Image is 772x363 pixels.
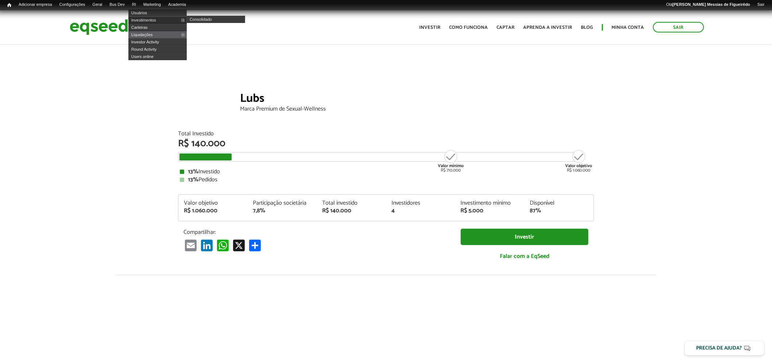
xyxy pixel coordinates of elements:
[7,3,11,8] span: Início
[240,106,594,112] div: Marca Premium de Sexual-Wellness
[240,93,594,106] div: Lubs
[391,200,450,206] div: Investidores
[180,169,592,175] div: Investido
[232,239,246,251] a: X
[530,200,588,206] div: Disponível
[565,149,592,173] div: R$ 1.060.000
[653,22,704,32] a: Sair
[391,208,450,214] div: 4
[437,149,464,173] div: R$ 710.000
[530,208,588,214] div: 87%
[184,229,450,236] p: Compartilhar:
[4,2,15,9] a: Início
[438,162,464,169] strong: Valor mínimo
[128,2,140,8] a: RI
[140,2,165,8] a: Marketing
[672,2,750,7] strong: [PERSON_NAME] Messias de Figueirêdo
[449,25,488,30] a: Como funciona
[15,2,56,8] a: Adicionar empresa
[253,200,312,206] div: Participação societária
[461,229,588,245] a: Investir
[253,208,312,214] div: 7,8%
[216,239,230,251] a: WhatsApp
[180,177,592,183] div: Pedidos
[184,208,242,214] div: R$ 1.060.000
[188,167,198,177] strong: 13%
[663,2,754,8] a: Olá[PERSON_NAME] Messias de Figueirêdo
[612,25,644,30] a: Minha conta
[56,2,89,8] a: Configurações
[497,25,515,30] a: Captar
[128,9,187,16] a: Usuários
[70,18,128,37] img: EqSeed
[322,200,381,206] div: Total investido
[581,25,593,30] a: Blog
[184,200,242,206] div: Valor objetivo
[461,200,519,206] div: Investimento mínimo
[184,239,198,251] a: Email
[461,208,519,214] div: R$ 5.000
[754,2,768,8] a: Sair
[248,239,262,251] a: Compartilhar
[178,131,594,137] div: Total Investido
[89,2,106,8] a: Geral
[322,208,381,214] div: R$ 140.000
[178,139,594,148] div: R$ 140.000
[106,2,128,8] a: Bus Dev
[524,25,572,30] a: Aprenda a investir
[165,2,190,8] a: Academia
[188,175,198,185] strong: 13%
[565,162,592,169] strong: Valor objetivo
[461,249,588,264] a: Falar com a EqSeed
[420,25,441,30] a: Investir
[200,239,214,251] a: LinkedIn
